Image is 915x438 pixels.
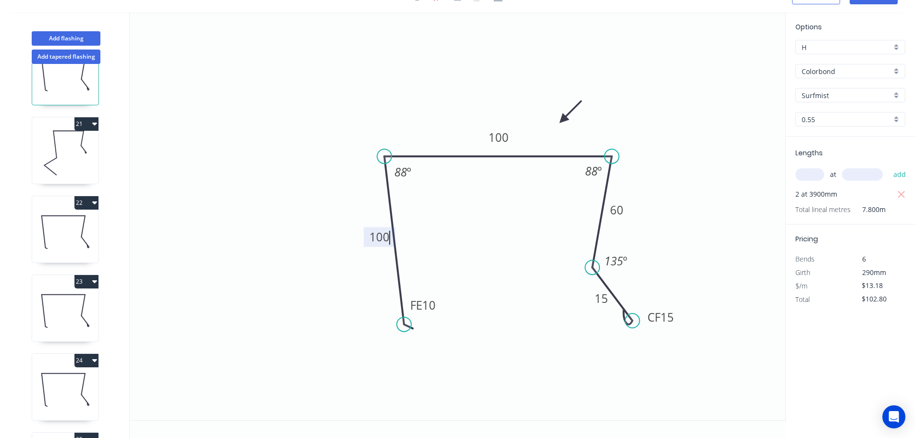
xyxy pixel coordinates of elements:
span: Girth [795,268,810,277]
button: Add tapered flashing [32,50,100,64]
button: 24 [74,354,98,367]
button: add [889,166,911,183]
span: at [830,168,836,181]
svg: 0 [130,12,785,420]
tspan: 100 [369,229,390,245]
span: 2 at 3900mm [795,188,837,201]
tspan: CF [647,309,660,325]
tspan: 100 [488,129,509,145]
button: 21 [74,117,98,131]
tspan: 88 [585,163,598,179]
tspan: º [623,253,627,269]
tspan: º [598,163,602,179]
button: 22 [74,196,98,210]
span: 290mm [862,268,886,277]
span: Options [795,22,822,32]
button: Add flashing [32,31,100,46]
input: Colour [802,90,891,100]
span: Total [795,295,810,304]
input: Material [802,66,891,76]
tspan: º [407,164,411,180]
tspan: 60 [610,202,623,218]
span: 7.800m [851,203,886,216]
tspan: 15 [595,290,608,306]
tspan: FE [410,297,422,313]
span: Pricing [795,234,818,244]
span: Total lineal metres [795,203,851,216]
tspan: 15 [660,309,674,325]
input: Price level [802,42,891,52]
input: Thickness [802,114,891,125]
tspan: 88 [394,164,407,180]
div: Open Intercom Messenger [882,405,905,428]
span: $/m [795,281,807,290]
tspan: 10 [422,297,436,313]
span: 6 [862,254,866,263]
tspan: 135 [604,253,623,269]
span: Bends [795,254,815,263]
span: Lengths [795,148,823,158]
button: 23 [74,275,98,288]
